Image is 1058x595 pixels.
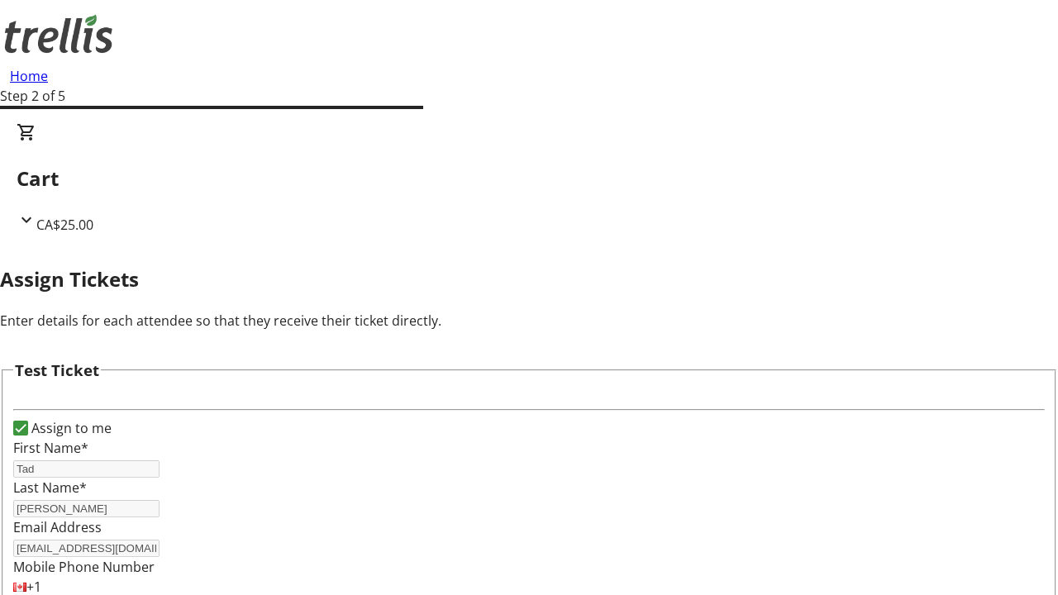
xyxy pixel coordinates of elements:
div: CartCA$25.00 [17,122,1041,235]
h3: Test Ticket [15,359,99,382]
h2: Cart [17,164,1041,193]
label: Email Address [13,518,102,536]
span: CA$25.00 [36,216,93,234]
label: Mobile Phone Number [13,558,155,576]
label: Assign to me [28,418,112,438]
label: First Name* [13,439,88,457]
label: Last Name* [13,478,87,497]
